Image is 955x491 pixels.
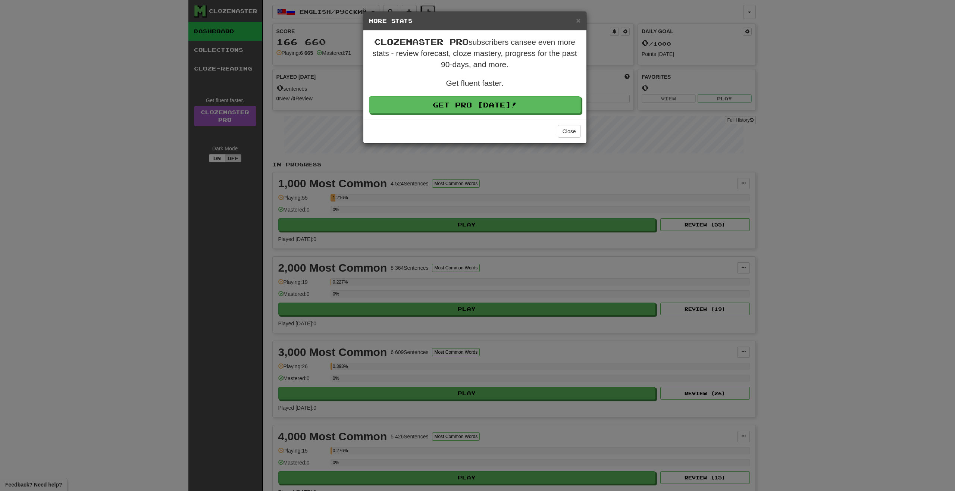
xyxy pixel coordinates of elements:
h5: More Stats [369,17,581,25]
p: Get fluent faster. [369,78,581,89]
span: Clozemaster Pro [374,37,469,46]
button: Close [576,16,580,24]
a: Get Pro [DATE]! [369,96,581,113]
p: subscribers can see even more stats - review forecast, cloze mastery, progress for the past 90-da... [369,36,581,70]
button: Close [558,125,581,138]
span: × [576,16,580,25]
